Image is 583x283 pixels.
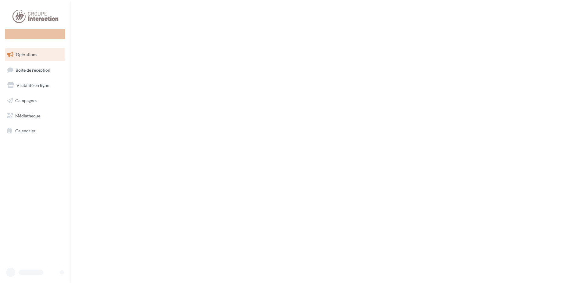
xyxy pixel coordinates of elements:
[15,113,40,118] span: Médiathèque
[5,29,65,39] div: Nouvelle campagne
[4,63,66,77] a: Boîte de réception
[4,124,66,137] a: Calendrier
[16,52,37,57] span: Opérations
[4,48,66,61] a: Opérations
[15,98,37,103] span: Campagnes
[16,83,49,88] span: Visibilité en ligne
[16,67,50,72] span: Boîte de réception
[4,94,66,107] a: Campagnes
[15,128,36,133] span: Calendrier
[4,79,66,92] a: Visibilité en ligne
[4,109,66,122] a: Médiathèque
